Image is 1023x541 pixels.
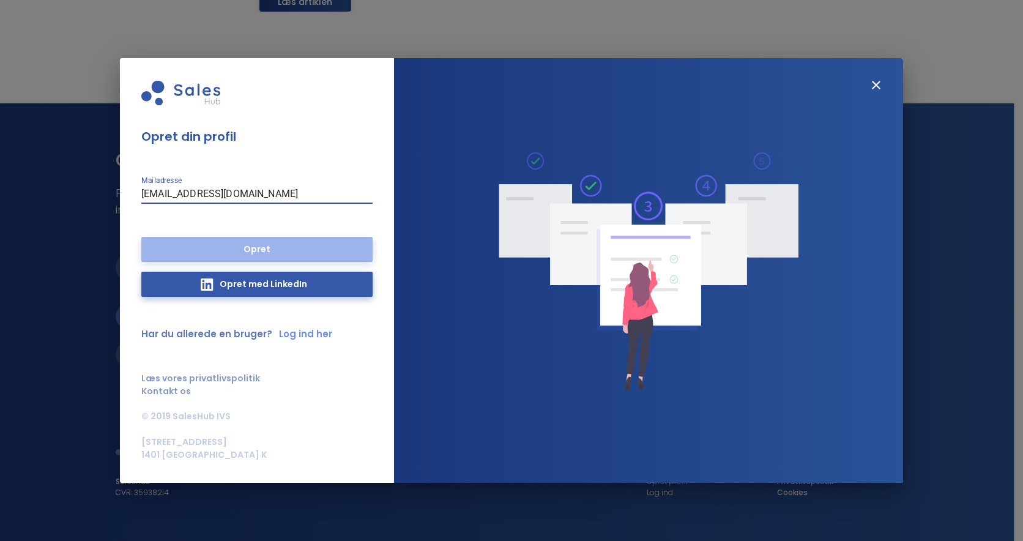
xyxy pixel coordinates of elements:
[141,237,373,262] p: Opret
[141,385,191,398] p: Kontakt os
[141,80,224,106] img: logo
[141,327,272,341] p: Har du allerede en bruger?
[499,119,798,422] img: Illustration
[141,410,373,461] p: © 2019 SalesHub IVS [STREET_ADDRESS] 1401 [GEOGRAPHIC_DATA] K
[201,278,214,291] img: LinkedIn
[861,70,891,100] button: Luk
[141,372,260,385] p: Læs vores privatlivspolitik
[279,327,332,341] p: Log ind her
[141,177,182,185] label: Mailadresse
[214,272,313,297] p: Opret med LinkedIn
[141,127,373,146] p: Opret din profil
